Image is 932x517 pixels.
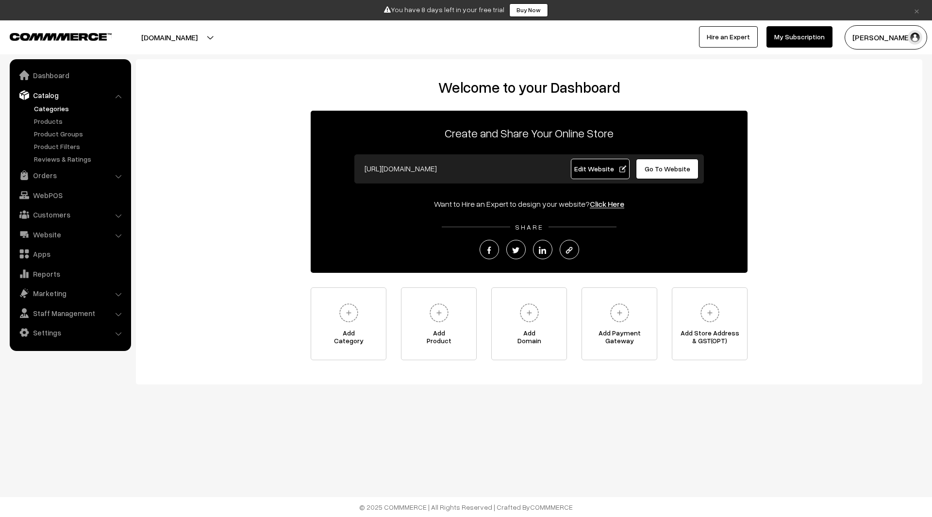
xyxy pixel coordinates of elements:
a: Website [12,226,128,243]
a: Dashboard [12,67,128,84]
a: COMMMERCE [530,503,573,511]
a: Customers [12,206,128,223]
a: Add Store Address& GST(OPT) [672,287,748,360]
a: Reports [12,265,128,283]
span: Add Payment Gateway [582,329,657,349]
a: Click Here [590,199,624,209]
span: Edit Website [574,165,626,173]
p: Create and Share Your Online Store [311,124,748,142]
a: AddDomain [491,287,567,360]
a: Catalog [12,86,128,104]
a: Settings [12,324,128,341]
a: COMMMERCE [10,30,95,42]
button: [PERSON_NAME] [845,25,927,50]
img: user [908,30,922,45]
h2: Welcome to your Dashboard [146,79,913,96]
a: WebPOS [12,186,128,204]
a: Add PaymentGateway [582,287,657,360]
span: Add Domain [492,329,566,349]
a: Product Groups [32,129,128,139]
img: COMMMERCE [10,33,112,40]
a: Apps [12,245,128,263]
a: Categories [32,103,128,114]
a: Product Filters [32,141,128,151]
a: Edit Website [571,159,630,179]
span: SHARE [510,223,549,231]
a: AddCategory [311,287,386,360]
a: Buy Now [509,3,548,17]
a: My Subscription [766,26,832,48]
img: plus.svg [516,300,543,326]
div: You have 8 days left in your free trial [3,3,929,17]
span: Add Product [401,329,476,349]
a: Reviews & Ratings [32,154,128,164]
a: Hire an Expert [699,26,758,48]
img: plus.svg [335,300,362,326]
img: plus.svg [426,300,452,326]
a: Products [32,116,128,126]
a: AddProduct [401,287,477,360]
a: Staff Management [12,304,128,322]
a: Orders [12,167,128,184]
img: plus.svg [697,300,723,326]
span: Go To Website [645,165,690,173]
a: Marketing [12,284,128,302]
span: Add Store Address & GST(OPT) [672,329,747,349]
div: Want to Hire an Expert to design your website? [311,198,748,210]
img: plus.svg [606,300,633,326]
button: [DOMAIN_NAME] [107,25,232,50]
a: Go To Website [636,159,699,179]
a: × [910,4,923,16]
span: Add Category [311,329,386,349]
